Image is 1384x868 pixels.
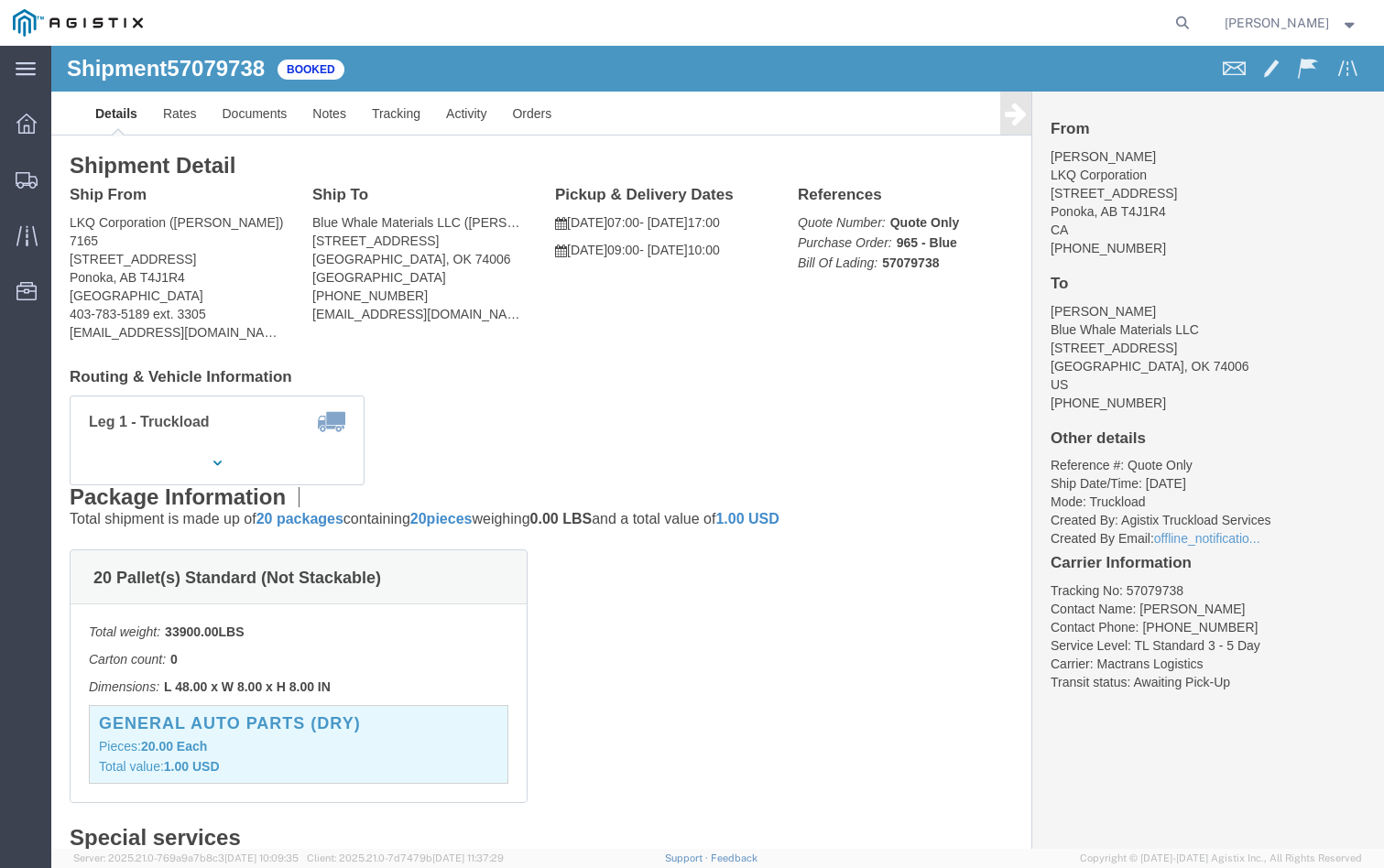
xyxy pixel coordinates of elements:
iframe: FS Legacy Container [51,46,1384,849]
a: Feedback [711,852,757,863]
button: [PERSON_NAME] [1224,12,1359,34]
span: Client: 2025.21.0-7d7479b [307,852,504,863]
span: [DATE] 10:09:35 [224,852,299,863]
span: [DATE] 11:37:29 [432,852,504,863]
span: Server: 2025.21.0-769a9a7b8c3 [73,852,299,863]
span: Copyright © [DATE]-[DATE] Agistix Inc., All Rights Reserved [1080,851,1362,866]
span: Mustafa Sheriff [1225,13,1329,33]
a: Support [665,852,711,863]
img: logo [13,9,143,37]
